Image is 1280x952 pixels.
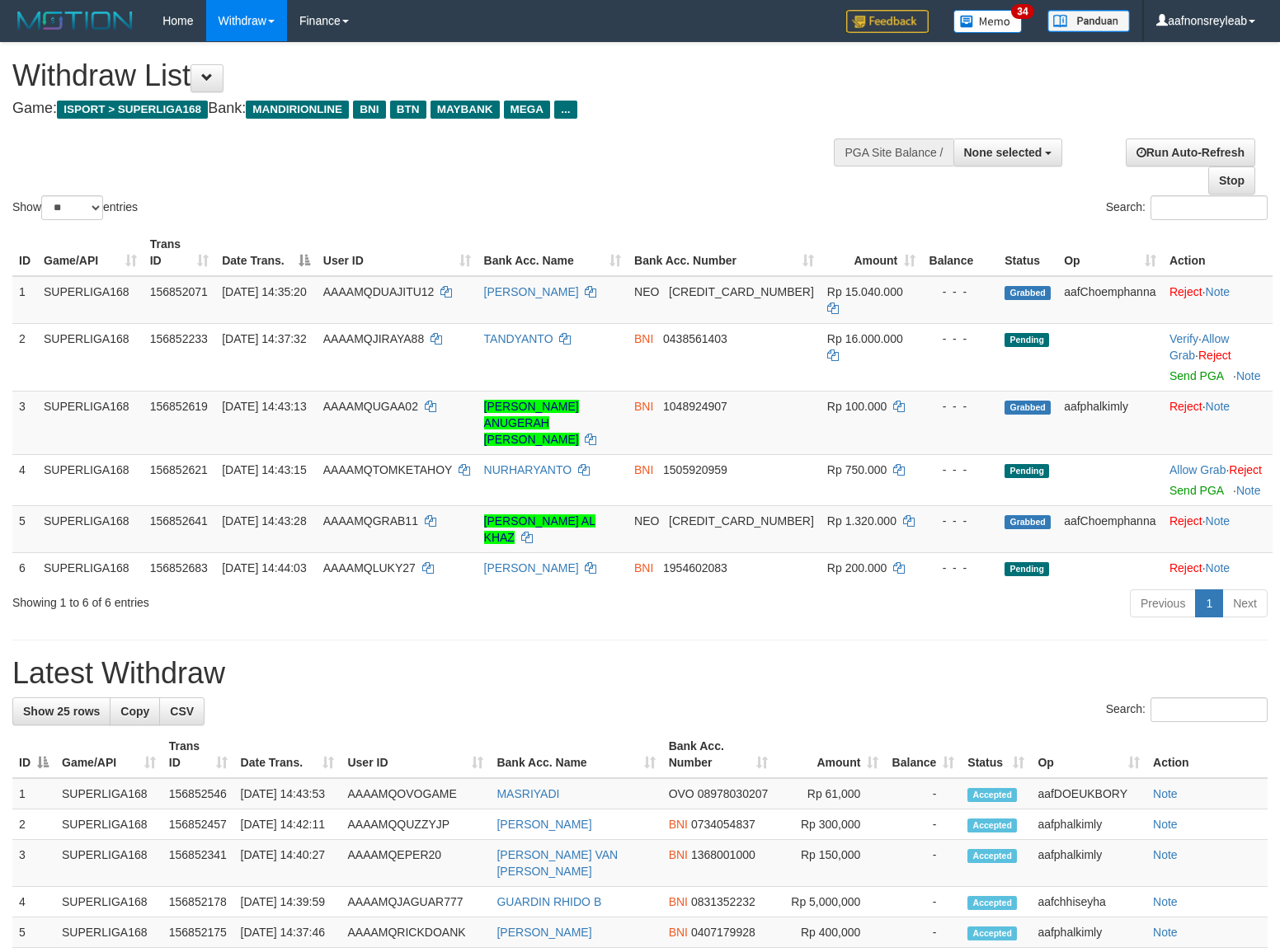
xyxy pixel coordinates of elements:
span: [DATE] 14:37:32 [222,332,306,345]
td: 2 [12,323,37,391]
th: Amount: activate to sort column ascending [774,731,885,778]
th: ID [12,229,37,276]
td: 3 [12,391,37,454]
span: Pending [1005,562,1049,576]
td: SUPERLIGA168 [55,778,162,809]
div: - - - [929,513,991,529]
span: AAAAMQLUKY27 [323,561,416,574]
a: Note [1153,818,1178,831]
a: Note [1236,484,1261,497]
label: Search: [1106,697,1268,722]
td: · [1163,391,1273,454]
td: · · [1163,323,1273,391]
td: aafphalkimly [1031,917,1146,948]
a: [PERSON_NAME] ANUGERAH [PERSON_NAME] [484,400,579,446]
a: Send PGA [1169,369,1223,382]
span: [DATE] 14:43:15 [222,463,306,476]
img: panduan.png [1047,10,1130,32]
span: Copy 1954602083 to clipboard [663,561,727,574]
th: Balance [922,229,998,276]
a: Note [1153,895,1178,908]
img: Button%20Memo.svg [953,10,1023,33]
td: 5 [12,917,55,948]
a: [PERSON_NAME] [484,561,579,574]
td: AAAAMQOVOGAME [341,778,490,809]
span: MEGA [504,101,551,119]
th: User ID: activate to sort column ascending [341,731,490,778]
a: 1 [1195,589,1223,617]
span: Copy 1368001000 to clipboard [691,848,755,861]
a: Reject [1169,285,1202,298]
button: None selected [953,138,1063,166]
a: Reject [1229,463,1262,476]
a: Copy [110,697,160,725]
td: 156852175 [162,917,234,948]
span: Copy 08978030207 to clipboard [698,787,769,800]
div: - - - [929,284,991,300]
td: - [885,887,961,917]
td: AAAAMQQUZZYJP [341,809,490,840]
td: · [1163,276,1273,324]
td: 1 [12,778,55,809]
a: GUARDIN RHIDO B [496,895,601,908]
td: SUPERLIGA168 [55,840,162,887]
span: Rp 1.320.000 [827,514,896,528]
span: [DATE] 14:43:13 [222,400,306,413]
span: CSV [170,705,194,718]
span: BNI [669,848,688,861]
span: BTN [390,101,426,119]
a: Allow Grab [1169,332,1229,362]
td: SUPERLIGA168 [37,505,144,552]
h1: Latest Withdraw [12,657,1268,690]
td: · [1163,505,1273,552]
th: Op: activate to sort column ascending [1057,229,1163,276]
span: Copy 0407179928 to clipboard [691,926,755,939]
span: 156852619 [150,400,208,413]
span: AAAAMQUGAA02 [323,400,418,413]
td: 5 [12,505,37,552]
td: 3 [12,840,55,887]
td: · [1163,552,1273,583]
a: [PERSON_NAME] [496,926,591,939]
td: [DATE] 14:43:53 [234,778,341,809]
span: Accepted [967,818,1017,832]
td: SUPERLIGA168 [55,917,162,948]
span: Accepted [967,788,1017,802]
td: aafchhiseyha [1031,887,1146,917]
th: Date Trans.: activate to sort column ascending [234,731,341,778]
img: Feedback.jpg [846,10,929,33]
span: 156852683 [150,561,208,574]
span: NEO [634,285,659,298]
span: Grabbed [1005,401,1051,415]
span: Rp 100.000 [827,400,887,413]
span: [DATE] 14:43:28 [222,514,306,528]
td: SUPERLIGA168 [55,809,162,840]
td: Rp 300,000 [774,809,885,840]
span: BNI [669,895,688,908]
div: - - - [929,462,991,478]
td: 2 [12,809,55,840]
a: NURHARYANTO [484,463,572,476]
span: BNI [634,332,653,345]
span: Accepted [967,896,1017,910]
input: Search: [1151,195,1268,220]
span: · [1169,463,1229,476]
td: Rp 150,000 [774,840,885,887]
th: Action [1163,229,1273,276]
a: Reject [1169,514,1202,528]
td: SUPERLIGA168 [37,276,144,324]
span: Pending [1005,333,1049,347]
a: Previous [1130,589,1196,617]
span: Copy [120,705,149,718]
span: MAYBANK [431,101,500,119]
span: BNI [634,561,653,574]
a: Note [1153,787,1178,800]
span: Show 25 rows [23,705,100,718]
div: Showing 1 to 6 of 6 entries [12,588,521,611]
td: SUPERLIGA168 [37,391,144,454]
div: - - - [929,331,991,347]
a: Verify [1169,332,1198,345]
th: Amount: activate to sort column ascending [821,229,922,276]
span: Copy 0831352232 to clipboard [691,895,755,908]
span: Copy 0438561403 to clipboard [663,332,727,345]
